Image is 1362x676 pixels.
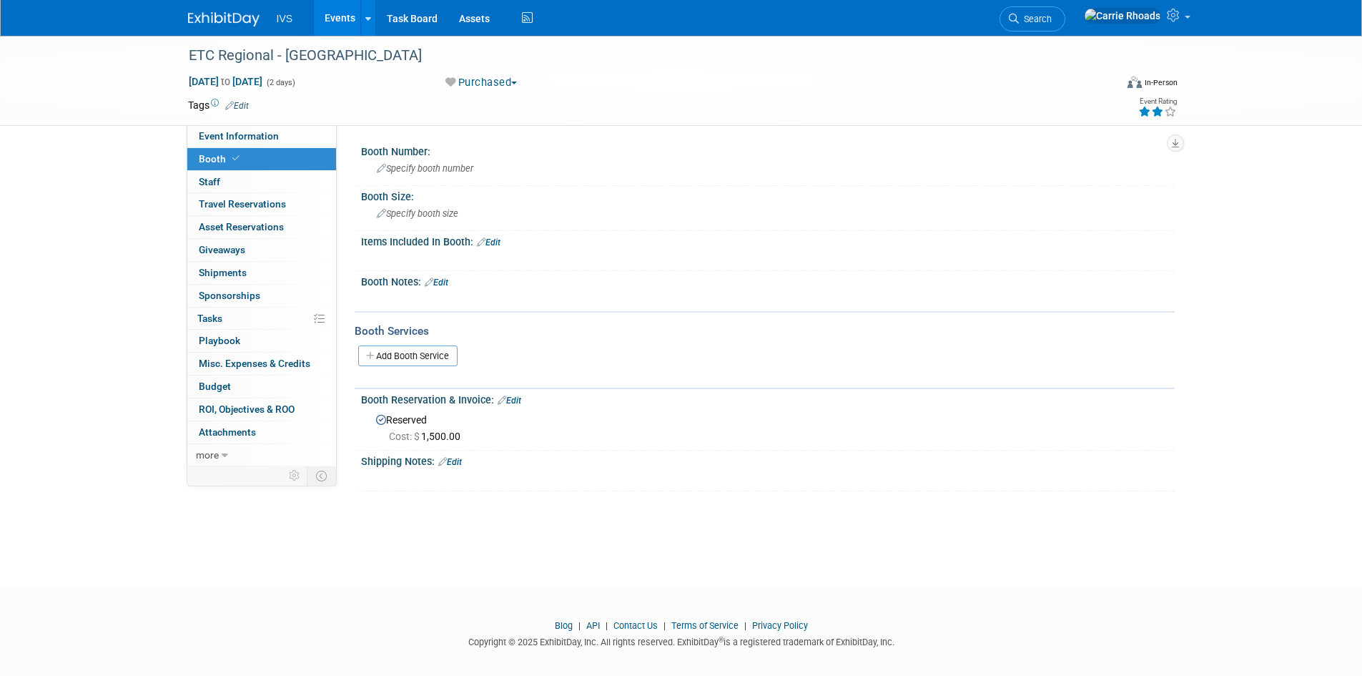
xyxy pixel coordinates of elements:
[555,620,573,631] a: Blog
[277,13,293,24] span: IVS
[1019,14,1052,24] span: Search
[498,396,521,406] a: Edit
[425,278,448,288] a: Edit
[477,237,500,248] a: Edit
[187,308,336,330] a: Tasks
[355,323,1175,339] div: Booth Services
[199,403,295,415] span: ROI, Objectives & ROO
[219,76,232,87] span: to
[187,353,336,375] a: Misc. Expenses & Credits
[187,262,336,284] a: Shipments
[187,171,336,193] a: Staff
[199,176,220,187] span: Staff
[361,231,1175,250] div: Items Included In Booth:
[361,451,1175,469] div: Shipping Notes:
[199,426,256,438] span: Attachments
[188,12,260,26] img: ExhibitDay
[377,208,458,219] span: Specify booth size
[613,620,658,631] a: Contact Us
[199,153,242,165] span: Booth
[440,75,523,90] button: Purchased
[660,620,669,631] span: |
[187,444,336,466] a: more
[187,148,336,170] a: Booth
[575,620,584,631] span: |
[199,290,260,301] span: Sponsorships
[199,267,247,278] span: Shipments
[184,43,1094,69] div: ETC Regional - [GEOGRAPHIC_DATA]
[199,198,286,210] span: Travel Reservations
[361,389,1175,408] div: Booth Reservation & Invoice:
[1144,77,1178,88] div: In-Person
[187,421,336,444] a: Attachments
[741,620,750,631] span: |
[187,376,336,398] a: Budget
[199,381,231,392] span: Budget
[187,330,336,352] a: Playbook
[187,193,336,215] a: Travel Reservations
[361,186,1175,204] div: Booth Size:
[197,313,222,324] span: Tasks
[372,409,1164,444] div: Reserved
[586,620,600,631] a: API
[199,221,284,232] span: Asset Reservations
[389,431,421,442] span: Cost: $
[361,141,1175,159] div: Booth Number:
[752,620,808,631] a: Privacy Policy
[361,271,1175,290] div: Booth Notes:
[187,285,336,307] a: Sponsorships
[438,457,462,467] a: Edit
[719,636,724,644] sup: ®
[282,466,307,485] td: Personalize Event Tab Strip
[1084,8,1161,24] img: Carrie Rhoads
[187,398,336,421] a: ROI, Objectives & ROO
[196,449,219,461] span: more
[187,216,336,238] a: Asset Reservations
[199,335,240,346] span: Playbook
[1127,77,1142,88] img: Format-Inperson.png
[265,78,295,87] span: (2 days)
[671,620,739,631] a: Terms of Service
[1000,6,1065,31] a: Search
[232,155,240,162] i: Booth reservation complete
[1138,98,1177,105] div: Event Rating
[187,239,336,261] a: Giveaways
[358,346,458,366] a: Add Booth Service
[199,358,310,369] span: Misc. Expenses & Credits
[188,75,263,88] span: [DATE] [DATE]
[307,466,336,485] td: Toggle Event Tabs
[389,431,466,442] span: 1,500.00
[377,163,473,174] span: Specify booth number
[187,125,336,147] a: Event Information
[225,101,249,111] a: Edit
[1031,74,1178,96] div: Event Format
[602,620,611,631] span: |
[199,244,245,255] span: Giveaways
[199,130,279,142] span: Event Information
[188,98,249,112] td: Tags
